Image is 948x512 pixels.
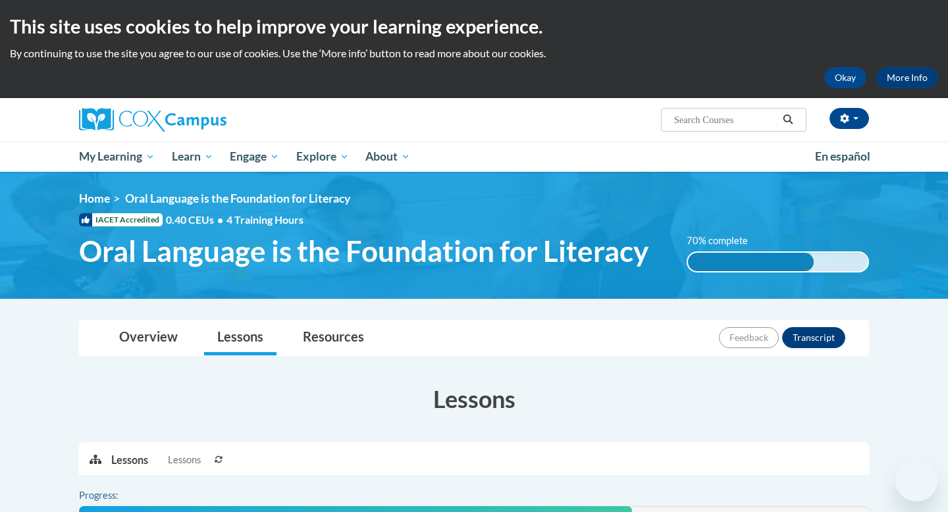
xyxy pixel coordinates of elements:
span: Engage [230,149,279,165]
span: En español [815,149,870,163]
h3: Lessons [79,382,869,415]
a: Engage [221,141,288,172]
a: Explore [288,141,357,172]
a: More Info [876,67,938,88]
a: Learn [163,141,222,172]
span: IACET Accredited [79,213,163,226]
button: Feedback [719,327,779,348]
h2: This site uses cookies to help improve your learning experience. [10,13,938,39]
span: Oral Language is the Foundation for Literacy [125,192,350,205]
a: Resources [290,320,377,355]
iframe: Button to launch messaging window [895,459,937,501]
span: 0.40 CEUs [166,213,226,227]
p: Lessons [111,453,148,467]
label: 70% complete [687,234,762,248]
span: Lessons [168,453,201,467]
a: Lessons [204,320,276,355]
p: By continuing to use the site you agree to our use of cookies. Use the ‘More info’ button to read... [10,46,938,61]
a: My Learning [70,141,163,172]
span: My Learning [79,149,155,165]
button: Okay [824,67,866,88]
span: Learn [172,149,213,165]
button: Account Settings [829,108,869,129]
label: Progress: [79,488,155,503]
button: Search [778,112,798,128]
a: Overview [106,320,191,355]
a: En español [806,143,879,170]
img: Cox Campus [79,108,226,132]
span: • [217,213,223,226]
div: 70% complete [688,253,814,271]
span: 4 Training Hours [226,213,303,226]
button: Transcript [782,327,845,348]
a: About [357,141,419,172]
span: About [365,149,410,165]
a: Cox Campus [79,108,329,132]
div: Main menu [59,141,889,172]
span: Explore [296,149,349,165]
a: Home [79,192,110,205]
span: Oral Language is the Foundation for Literacy [79,234,648,269]
input: Search Courses [673,112,778,128]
